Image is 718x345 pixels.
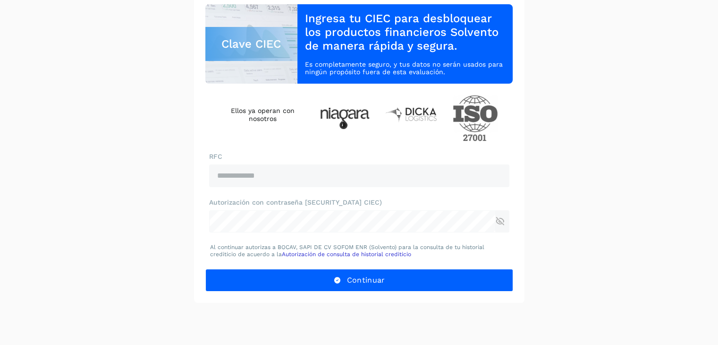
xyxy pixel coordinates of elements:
span: Continuar [347,275,385,285]
label: RFC [209,153,509,161]
img: Dicka logistics [385,106,438,122]
a: Autorización de consulta de historial crediticio [282,251,411,258]
img: ISO [453,95,498,141]
img: Niagara [320,108,370,129]
button: Continuar [205,269,513,292]
p: Al continuar autorizas a BOCAV, SAPI DE CV SOFOM ENR (Solvento) para la consulta de tu historial ... [210,244,508,258]
h3: Ingresa tu CIEC para desbloquear los productos financieros Solvento de manera rápida y segura. [305,12,505,52]
p: Es completamente seguro, y tus datos no serán usados para ningún propósito fuera de esta evaluación. [305,60,505,77]
label: Autorización con contraseña [SECURITY_DATA] CIEC) [209,198,509,207]
div: Clave CIEC [205,27,298,61]
h4: Ellos ya operan con nosotros [220,107,305,123]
